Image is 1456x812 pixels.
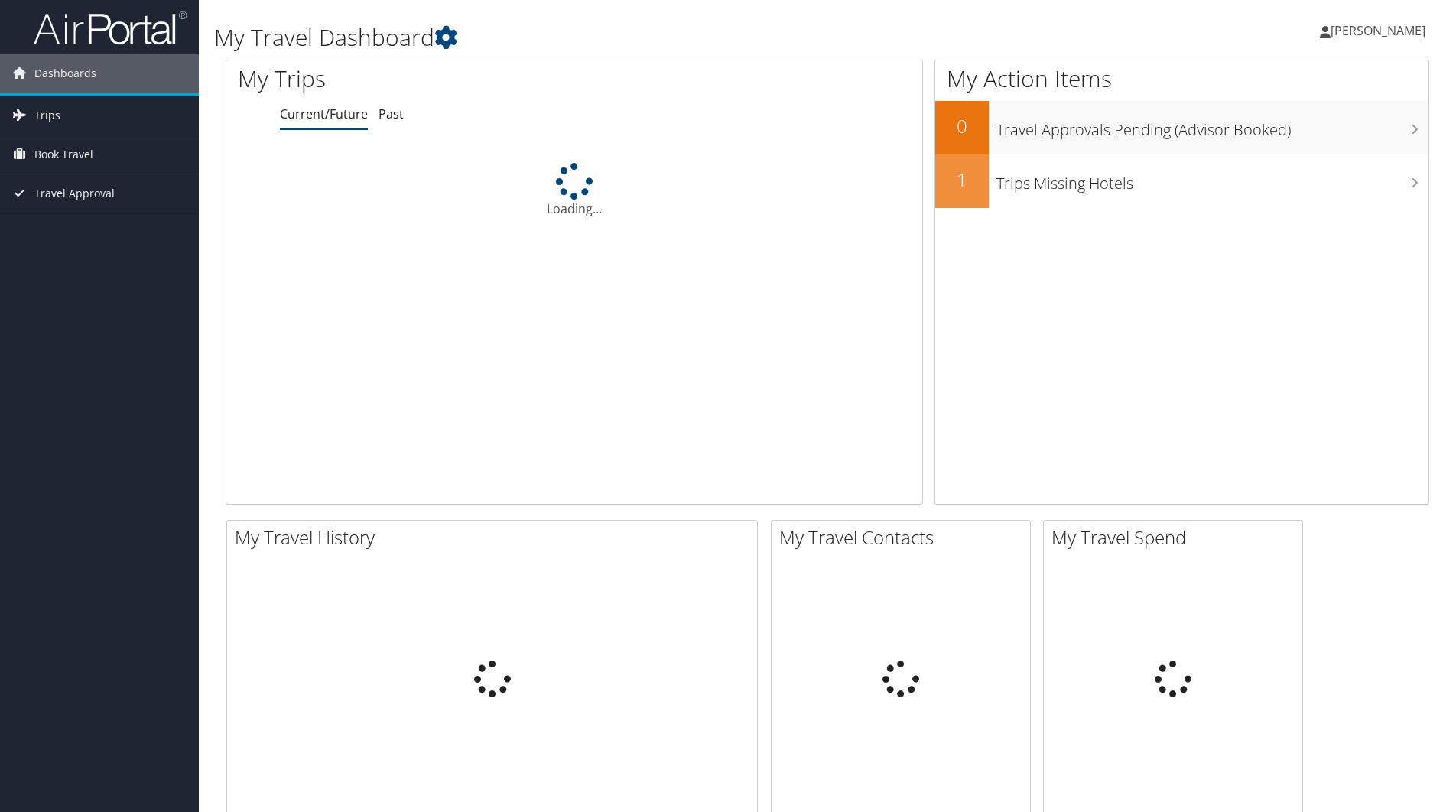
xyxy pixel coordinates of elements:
h2: 1 [935,167,989,193]
h2: 0 [935,113,989,139]
h2: My Travel Spend [1051,525,1302,551]
span: Travel Approval [34,174,115,213]
h1: My Action Items [935,63,1428,95]
h1: My Trips [238,63,621,95]
h3: Trips Missing Hotels [996,165,1428,194]
a: Current/Future [280,106,368,122]
span: Dashboards [34,54,96,93]
div: Loading... [226,163,922,218]
span: [PERSON_NAME] [1331,22,1425,39]
img: airportal-logo.png [34,10,187,46]
h1: My Travel Dashboard [214,21,1032,54]
span: Book Travel [34,135,93,174]
h3: Travel Approvals Pending (Advisor Booked) [996,112,1428,141]
span: Trips [34,96,60,135]
a: 1Trips Missing Hotels [935,154,1428,208]
h2: My Travel Contacts [779,525,1030,551]
h2: My Travel History [235,525,757,551]
a: Past [379,106,404,122]
a: 0Travel Approvals Pending (Advisor Booked) [935,101,1428,154]
a: [PERSON_NAME] [1320,8,1441,54]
